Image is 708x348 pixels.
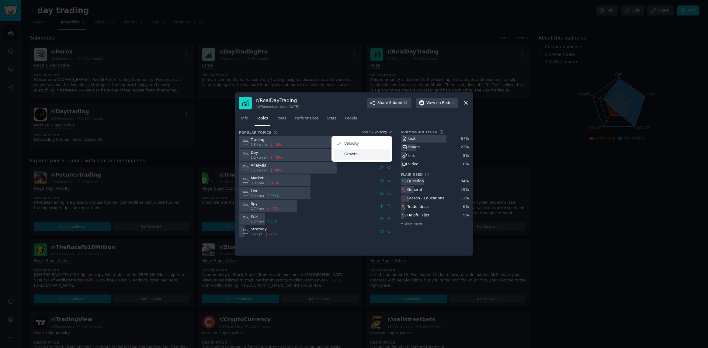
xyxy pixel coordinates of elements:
span: 3.3 / mo [251,181,264,185]
span: -15 % [270,181,279,185]
span: Subreddit [389,100,407,106]
div: Day [251,150,282,156]
div: 12 % [461,196,469,201]
div: Analysis [251,163,282,168]
div: Sort by [362,130,373,134]
div: Helpful Tips [407,213,429,218]
div: Lesson - Educational [407,196,446,201]
span: Velocity [374,130,387,134]
div: Wiki [251,214,278,219]
span: -80 % [274,168,282,172]
div: 6 % [463,204,469,210]
button: Viewon Reddit [416,98,458,108]
span: -79 % [274,155,282,160]
span: 1.2 / mo [251,219,264,223]
span: + show more [401,221,422,226]
span: 1.1 / week [251,155,268,160]
button: Velocity [374,130,392,134]
span: 3.6 / yr [251,232,262,236]
span: on Reddit [436,100,454,106]
div: Strategy [251,227,277,232]
div: Trading [251,137,282,143]
span: 2.7 / mo [251,206,264,211]
span: -76 % [274,143,282,147]
div: 34 % [461,179,469,184]
span: 1.1 / week [251,168,268,172]
div: image [408,145,420,150]
span: Share [377,100,407,106]
div: Trade Ideas [407,204,429,210]
div: Question [407,179,424,184]
div: Live [251,188,280,194]
a: People [343,114,359,126]
span: -47 % [270,206,279,211]
div: Market [251,176,279,181]
p: Velocity [344,141,359,146]
div: General [407,187,422,193]
div: text [408,136,416,142]
span: People [345,116,357,121]
p: Growth [344,152,358,157]
h3: r/ RealDayTrading [256,97,299,104]
span: View [426,100,454,106]
a: Performance [293,114,321,126]
span: -88 % [269,232,277,236]
span: 33 % [270,219,277,223]
h3: Flair Used [401,172,423,177]
span: Topics [257,116,268,121]
div: 5 % [463,213,469,218]
div: link [408,153,415,159]
span: Info [241,116,248,121]
span: 1.5 / week [251,143,268,147]
div: 19 % [461,187,469,193]
span: Performance [295,116,318,121]
span: 3.3 / mo [251,194,264,198]
span: Posts [276,116,286,121]
h3: Popular Topics [239,130,271,135]
div: 107k members since [DATE] [256,105,299,109]
div: 0 % [463,162,469,167]
a: Topics [255,114,270,126]
div: 22 % [461,145,469,150]
button: ShareSubreddit [367,98,411,108]
a: Info [239,114,250,126]
a: Posts [274,114,288,126]
div: 67 % [461,136,469,142]
span: Stats [327,116,336,121]
div: 8 % [463,153,469,159]
a: Stats [325,114,338,126]
span: 267 % [270,194,279,198]
div: video [408,162,418,167]
h3: Submission Types [401,130,437,134]
div: Spy [251,201,279,207]
img: RealDayTrading [239,97,252,109]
